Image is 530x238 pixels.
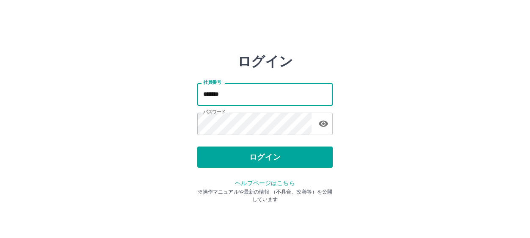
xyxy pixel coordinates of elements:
button: ログイン [197,147,333,168]
a: ヘルプページはこちら [235,180,295,186]
p: ※操作マニュアルや最新の情報 （不具合、改善等）を公開しています [197,188,333,203]
label: 社員番号 [203,79,221,86]
label: パスワード [203,109,226,115]
h2: ログイン [237,53,293,69]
